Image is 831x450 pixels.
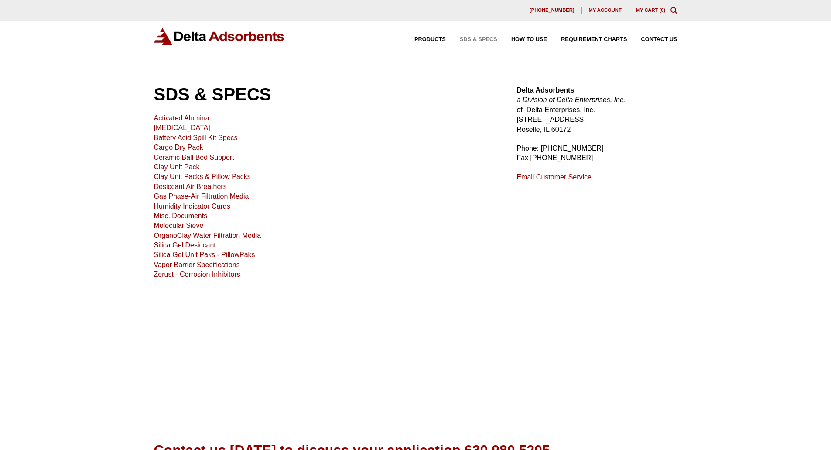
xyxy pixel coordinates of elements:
[516,173,592,181] a: Email Customer Service
[414,37,446,42] span: Products
[154,232,261,239] a: OrganoClay Water Filtration Media
[641,37,677,42] span: Contact Us
[154,114,209,122] a: Activated Alumina
[516,86,677,134] p: of Delta Enterprises, Inc. [STREET_ADDRESS] Roselle, IL 60172
[460,37,497,42] span: SDS & SPECS
[516,96,625,103] em: a Division of Delta Enterprises, Inc.
[582,7,629,14] a: My account
[154,28,285,45] img: Delta Adsorbents
[516,86,574,94] strong: Delta Adsorbents
[154,183,227,190] a: Desiccant Air Breathers
[154,192,249,200] a: Gas Phase-Air Filtration Media
[547,37,627,42] a: Requirement Charts
[627,37,677,42] a: Contact Us
[154,212,208,220] a: Misc. Documents
[511,37,547,42] span: How to Use
[516,144,677,163] p: Phone: [PHONE_NUMBER] Fax [PHONE_NUMBER]
[154,163,200,171] a: Clay Unit Pack
[154,261,240,268] a: Vapor Barrier Specifications
[497,37,547,42] a: How to Use
[154,271,240,278] a: Zerust - Corrosion Inhibitors
[154,251,255,258] a: Silica Gel Unit Paks - PillowPaks
[589,8,622,13] span: My account
[154,86,496,103] h1: SDS & SPECS
[154,134,238,141] a: Battery Acid Spill Kit Specs
[154,222,204,229] a: Molecular Sieve
[636,7,666,13] a: My Cart (0)
[154,173,251,180] a: Clay Unit Packs & Pillow Packs
[154,124,210,131] a: [MEDICAL_DATA]
[154,241,216,249] a: Silica Gel Desiccant
[670,7,677,14] div: Toggle Modal Content
[530,8,575,13] span: [PHONE_NUMBER]
[446,37,497,42] a: SDS & SPECS
[661,7,663,13] span: 0
[561,37,627,42] span: Requirement Charts
[154,203,230,210] a: Humidity Indicator Cards
[154,144,203,151] a: Cargo Dry Pack
[154,154,234,161] a: Ceramic Ball Bed Support
[400,37,446,42] a: Products
[523,7,582,14] a: [PHONE_NUMBER]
